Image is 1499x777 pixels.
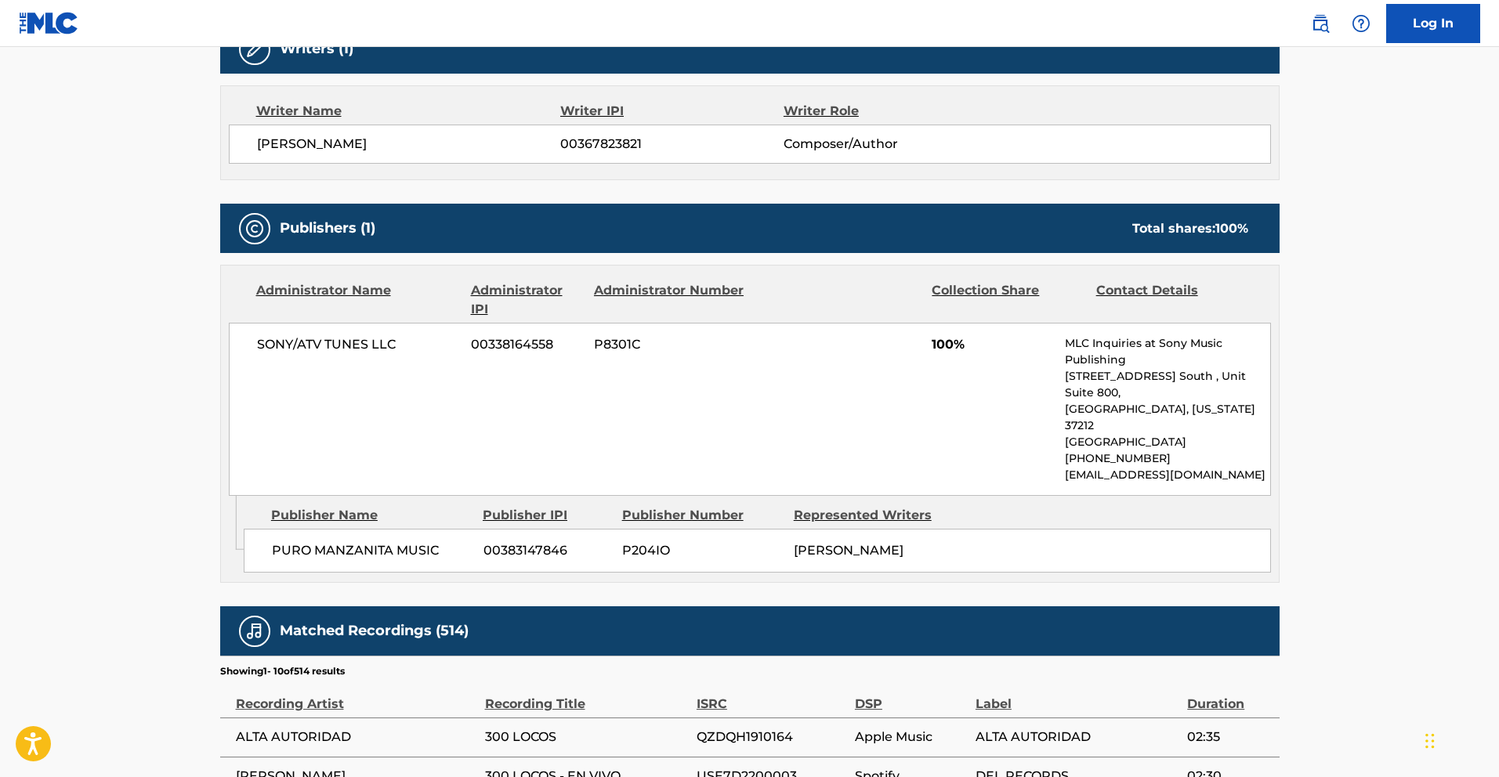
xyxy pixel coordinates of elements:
[1352,14,1370,33] img: help
[471,335,582,354] span: 00338164558
[855,728,968,746] span: Apple Music
[485,728,689,746] span: 300 LOCOS
[1425,717,1435,764] div: Drag
[236,678,477,714] div: Recording Artist
[1305,8,1336,39] a: Public Search
[1187,728,1271,746] span: 02:35
[594,335,746,354] span: P8301C
[280,40,353,58] h5: Writers (1)
[1311,14,1330,33] img: search
[272,541,472,560] span: PURO MANZANITA MUSIC
[236,728,477,746] span: ALTA AUTORIDAD
[560,135,783,154] span: 00367823821
[784,135,987,154] span: Composer/Author
[1386,4,1480,43] a: Log In
[1065,434,1269,450] p: [GEOGRAPHIC_DATA]
[560,102,784,121] div: Writer IPI
[1096,281,1248,319] div: Contact Details
[257,335,460,354] span: SONY/ATV TUNES LLC
[256,281,459,319] div: Administrator Name
[1065,401,1269,434] p: [GEOGRAPHIC_DATA], [US_STATE] 37212
[245,622,264,641] img: Matched Recordings
[594,281,746,319] div: Administrator Number
[932,281,1084,319] div: Collection Share
[1187,678,1271,714] div: Duration
[1132,219,1248,238] div: Total shares:
[245,219,264,238] img: Publishers
[1421,702,1499,777] iframe: Chat Widget
[784,102,987,121] div: Writer Role
[483,506,610,525] div: Publisher IPI
[245,40,264,59] img: Writers
[280,622,469,640] h5: Matched Recordings (514)
[471,281,582,319] div: Administrator IPI
[1345,8,1377,39] div: Help
[1065,368,1269,401] p: [STREET_ADDRESS] South , Unit Suite 800,
[1215,221,1248,236] span: 100 %
[794,506,954,525] div: Represented Writers
[622,506,782,525] div: Publisher Number
[1065,335,1269,368] p: MLC Inquiries at Sony Music Publishing
[932,335,1053,354] span: 100%
[1065,467,1269,483] p: [EMAIL_ADDRESS][DOMAIN_NAME]
[976,678,1179,714] div: Label
[855,678,968,714] div: DSP
[483,541,610,560] span: 00383147846
[794,543,903,558] span: [PERSON_NAME]
[271,506,471,525] div: Publisher Name
[280,219,375,237] h5: Publishers (1)
[257,135,561,154] span: [PERSON_NAME]
[1065,450,1269,467] p: [PHONE_NUMBER]
[485,678,689,714] div: Recording Title
[976,728,1179,746] span: ALTA AUTORIDAD
[19,12,79,34] img: MLC Logo
[622,541,782,560] span: P204IO
[220,664,345,678] p: Showing 1 - 10 of 514 results
[697,678,847,714] div: ISRC
[697,728,847,746] span: QZDQH1910164
[256,102,561,121] div: Writer Name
